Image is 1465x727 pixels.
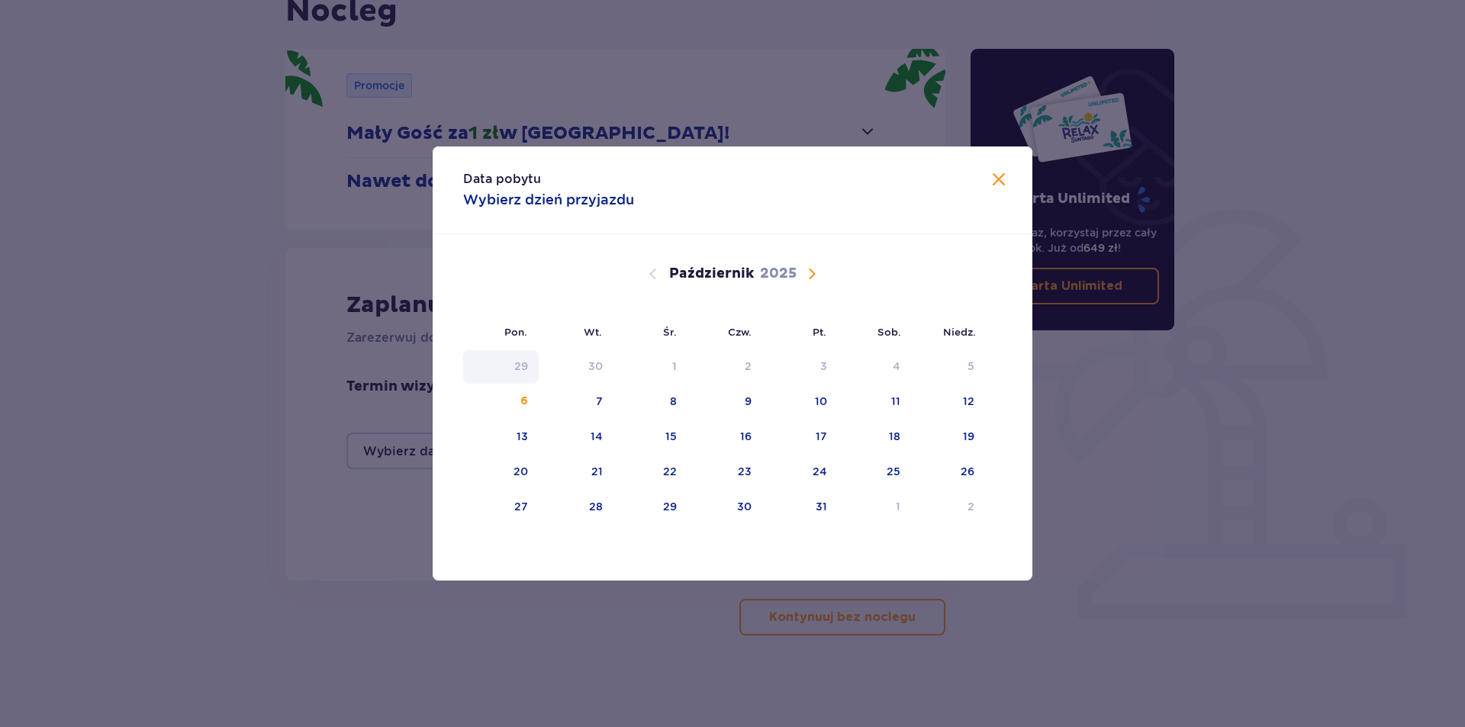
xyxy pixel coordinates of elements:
div: 3 [820,359,827,374]
td: 7 [539,385,614,419]
div: 17 [816,429,827,444]
div: 2 [745,359,752,374]
div: 22 [663,464,677,479]
td: 11 [838,385,912,419]
div: 15 [665,429,677,444]
small: Czw. [728,326,752,338]
div: 21 [591,464,603,479]
div: 6 [520,394,528,409]
td: 2 [911,491,985,524]
td: 27 [463,491,539,524]
small: Pon. [504,326,527,338]
td: 12 [911,385,985,419]
td: Data niedostępna. sobota, 4 października 2025 [838,350,912,384]
div: 2 [968,499,974,514]
button: Następny miesiąc [803,265,821,283]
div: 29 [663,499,677,514]
td: 31 [762,491,838,524]
td: 6 [463,385,539,419]
div: 9 [745,394,752,409]
td: 26 [911,455,985,489]
div: 16 [740,429,752,444]
small: Śr. [663,326,677,338]
div: 5 [968,359,974,374]
div: 23 [738,464,752,479]
td: 13 [463,420,539,454]
div: 18 [889,429,900,444]
td: 9 [687,385,763,419]
div: 8 [670,394,677,409]
div: 7 [596,394,603,409]
td: 14 [539,420,614,454]
td: 23 [687,455,763,489]
div: 31 [816,499,827,514]
td: Data niedostępna. piątek, 3 października 2025 [762,350,838,384]
div: 14 [591,429,603,444]
div: 29 [514,359,528,374]
td: 19 [911,420,985,454]
small: Pt. [813,326,826,338]
td: 28 [539,491,614,524]
button: Zamknij [990,171,1008,190]
td: 29 [613,491,687,524]
p: Wybierz dzień przyjazdu [463,191,634,209]
div: 30 [737,499,752,514]
div: 13 [517,429,528,444]
td: Data niedostępna. niedziela, 5 października 2025 [911,350,985,384]
td: Data niedostępna. poniedziałek, 29 września 2025 [463,350,539,384]
div: 1 [896,499,900,514]
td: 16 [687,420,763,454]
p: 2025 [760,265,797,283]
div: 19 [963,429,974,444]
button: Poprzedni miesiąc [644,265,662,283]
div: 4 [893,359,900,374]
td: 20 [463,455,539,489]
td: 21 [539,455,614,489]
small: Sob. [877,326,901,338]
td: 10 [762,385,838,419]
div: 26 [961,464,974,479]
div: 12 [963,394,974,409]
div: 20 [514,464,528,479]
td: 24 [762,455,838,489]
div: 1 [672,359,677,374]
td: Data niedostępna. środa, 1 października 2025 [613,350,687,384]
small: Wt. [584,326,602,338]
td: 30 [687,491,763,524]
small: Niedz. [943,326,976,338]
div: 30 [588,359,603,374]
div: 24 [813,464,827,479]
div: 10 [815,394,827,409]
td: 8 [613,385,687,419]
div: 25 [887,464,900,479]
td: 17 [762,420,838,454]
p: Data pobytu [463,171,541,188]
p: Październik [669,265,754,283]
td: 15 [613,420,687,454]
td: 22 [613,455,687,489]
td: 25 [838,455,912,489]
td: 18 [838,420,912,454]
div: 28 [589,499,603,514]
td: Data niedostępna. wtorek, 30 września 2025 [539,350,614,384]
div: 11 [891,394,900,409]
td: Data niedostępna. czwartek, 2 października 2025 [687,350,763,384]
div: 27 [514,499,528,514]
td: 1 [838,491,912,524]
